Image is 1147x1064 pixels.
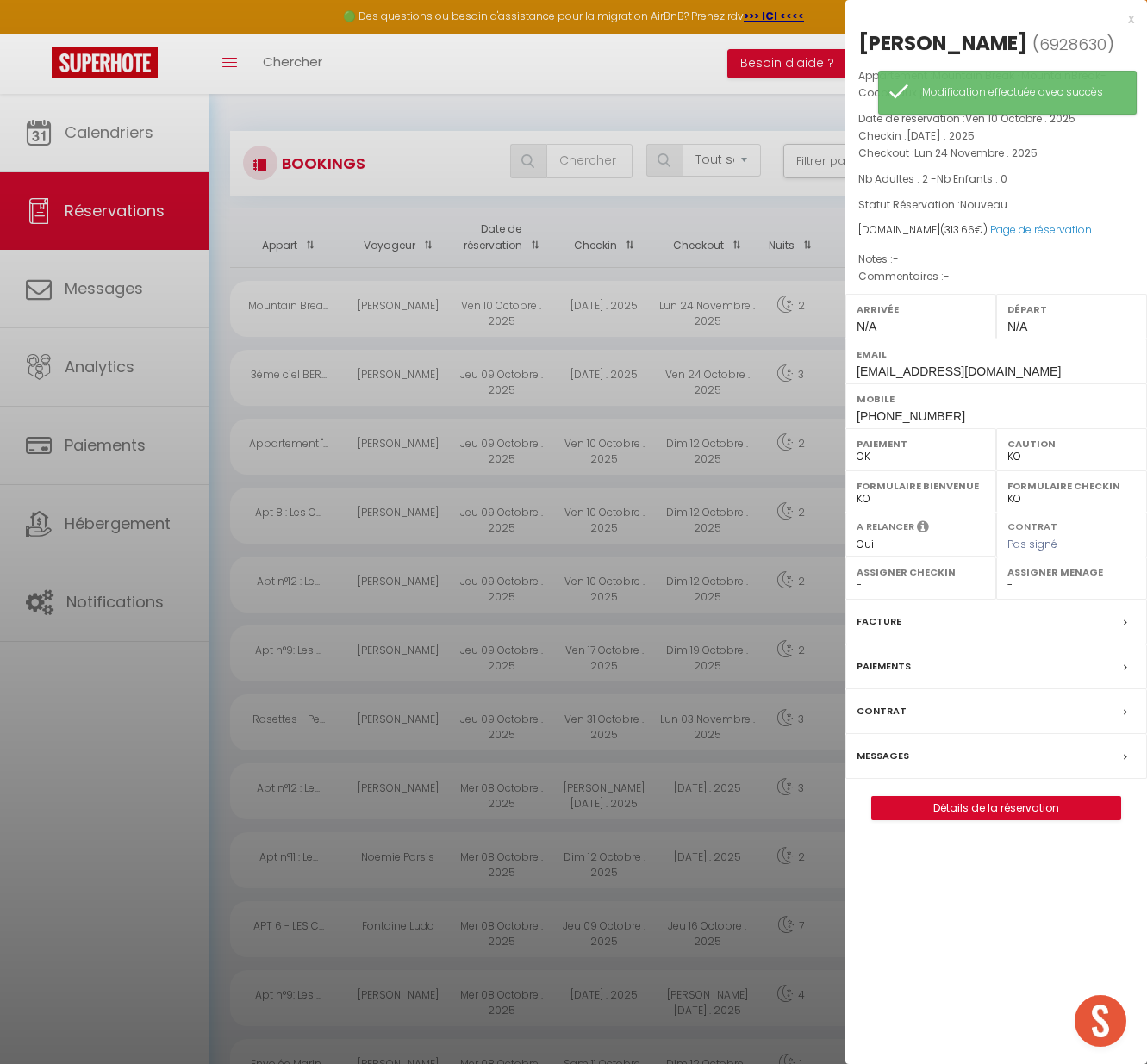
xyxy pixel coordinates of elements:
[857,301,985,318] label: Arrivée
[990,222,1092,237] a: Page de réservation
[965,111,1075,126] span: Ven 10 Octobre . 2025
[1032,32,1114,56] span: ( )
[857,409,965,423] span: [PHONE_NUMBER]
[857,345,1136,363] label: Email
[857,390,1136,408] label: Mobile
[857,702,907,720] label: Contrat
[1007,301,1136,318] label: Départ
[858,67,1134,102] p: Appartement :
[857,320,876,333] span: N/A
[922,84,1119,101] div: Modification effectuée avec succès
[858,128,1134,145] p: Checkin :
[857,435,985,452] label: Paiement
[914,146,1038,160] span: Lun 24 Novembre . 2025
[857,477,985,495] label: Formulaire Bienvenue
[858,145,1134,162] p: Checkout :
[960,197,1007,212] span: Nouveau
[857,657,911,675] label: Paiements
[937,171,1007,186] span: Nb Enfants : 0
[857,747,909,765] label: Messages
[858,171,1007,186] span: Nb Adultes : 2 -
[857,613,901,631] label: Facture
[1007,563,1136,581] label: Assigner Menage
[858,29,1028,57] div: [PERSON_NAME]
[944,222,975,237] span: 313.66
[1039,34,1106,55] span: 6928630
[858,196,1134,214] p: Statut Réservation :
[944,269,950,283] span: -
[857,563,985,581] label: Assigner Checkin
[1007,537,1057,551] span: Pas signé
[857,520,914,534] label: A relancer
[858,268,1134,285] p: Commentaires :
[893,252,899,266] span: -
[1007,477,1136,495] label: Formulaire Checkin
[1007,320,1027,333] span: N/A
[917,520,929,538] i: Sélectionner OUI si vous souhaiter envoyer les séquences de messages post-checkout
[858,68,1106,100] span: Mountain Break · MountainBreak- Cocon aux pieds des pistes -Lit 160
[858,251,1134,268] p: Notes :
[871,796,1121,820] button: Détails de la réservation
[857,364,1061,378] span: [EMAIL_ADDRESS][DOMAIN_NAME]
[858,222,1134,239] div: [DOMAIN_NAME]
[858,110,1134,128] p: Date de réservation :
[940,222,988,237] span: ( €)
[1075,995,1126,1047] div: Ouvrir le chat
[1007,435,1136,452] label: Caution
[845,9,1134,29] div: x
[1007,520,1057,531] label: Contrat
[907,128,975,143] span: [DATE] . 2025
[872,797,1120,819] a: Détails de la réservation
